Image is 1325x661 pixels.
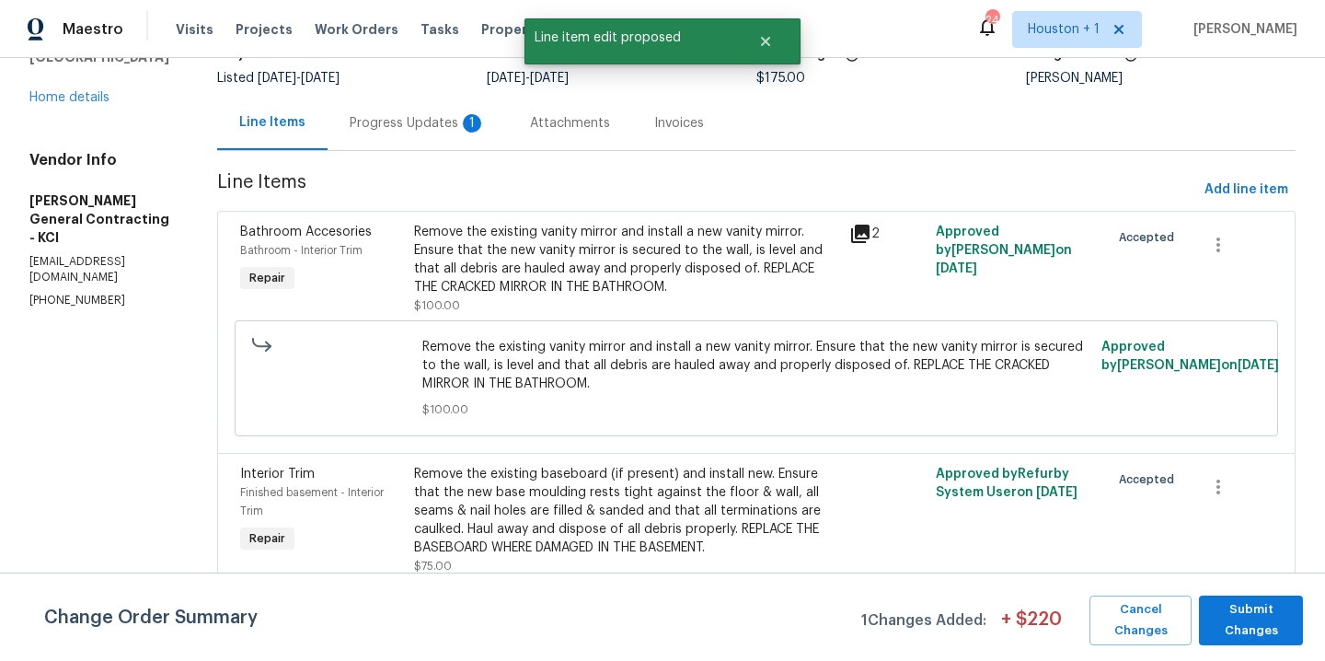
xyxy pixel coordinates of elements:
span: Visits [176,20,213,39]
span: Approved by [PERSON_NAME] on [936,226,1072,275]
span: - [258,72,340,85]
span: + $ 220 [1001,610,1062,645]
span: Repair [242,529,293,548]
span: Bathroom - Interior Trim [240,245,363,256]
span: [DATE] [1036,486,1077,499]
span: [DATE] [301,72,340,85]
p: [EMAIL_ADDRESS][DOMAIN_NAME] [29,254,173,285]
span: $100.00 [414,300,460,311]
span: Add line item [1204,179,1288,202]
span: Repair [242,269,293,287]
span: [PERSON_NAME] [1186,20,1297,39]
span: Tasks [421,23,459,36]
span: Properties [481,20,553,39]
span: Maestro [63,20,123,39]
span: Line Items [217,173,1197,207]
span: [DATE] [1238,359,1279,372]
div: 2 [849,223,925,245]
span: Interior Trim [240,468,315,481]
span: $175.00 [756,72,805,85]
span: Approved by [PERSON_NAME] on [1101,341,1279,372]
button: Close [735,23,796,60]
div: Line Items [239,113,305,132]
div: Invoices [654,114,704,133]
span: The total cost of line items that have been proposed by Opendoor. This sum includes line items th... [845,48,859,72]
span: Houston + 1 [1028,20,1100,39]
button: Cancel Changes [1089,596,1192,645]
a: Home details [29,91,109,104]
span: [DATE] [258,72,296,85]
span: Finished basement - Interior Trim [240,487,384,516]
span: Bathroom Accesories [240,226,372,238]
h4: Vendor Info [29,151,173,169]
span: Change Order Summary [44,596,258,645]
p: [PHONE_NUMBER] [29,293,173,308]
span: - [487,72,569,85]
span: [DATE] [936,262,977,275]
div: Remove the existing vanity mirror and install a new vanity mirror. Ensure that the new vanity mir... [414,223,838,296]
span: [DATE] [487,72,525,85]
button: Add line item [1197,173,1296,207]
span: Approved by Refurby System User on [936,468,1077,499]
span: The hpm assigned to this work order. [1123,48,1138,72]
div: Remove the existing baseboard (if present) and install new. Ensure that the new base moulding res... [414,465,838,557]
span: Submit Changes [1208,599,1294,642]
span: Line item edit proposed [524,18,735,57]
span: Accepted [1119,470,1181,489]
span: [DATE] [530,72,569,85]
button: Submit Changes [1199,596,1303,645]
div: 24 [985,11,998,29]
span: Projects [236,20,293,39]
div: 1 [463,114,481,133]
div: [PERSON_NAME] [1026,72,1296,85]
div: Progress Updates [350,114,486,133]
span: $100.00 [422,400,1091,419]
span: Work Orders [315,20,398,39]
div: Attachments [530,114,610,133]
span: Listed [217,72,340,85]
h5: [PERSON_NAME] General Contracting - KCI [29,191,173,247]
span: $75.00 [414,561,452,572]
span: 1 Changes Added: [861,603,986,645]
span: Cancel Changes [1099,599,1182,642]
span: Accepted [1119,228,1181,247]
span: Remove the existing vanity mirror and install a new vanity mirror. Ensure that the new vanity mir... [422,338,1091,393]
